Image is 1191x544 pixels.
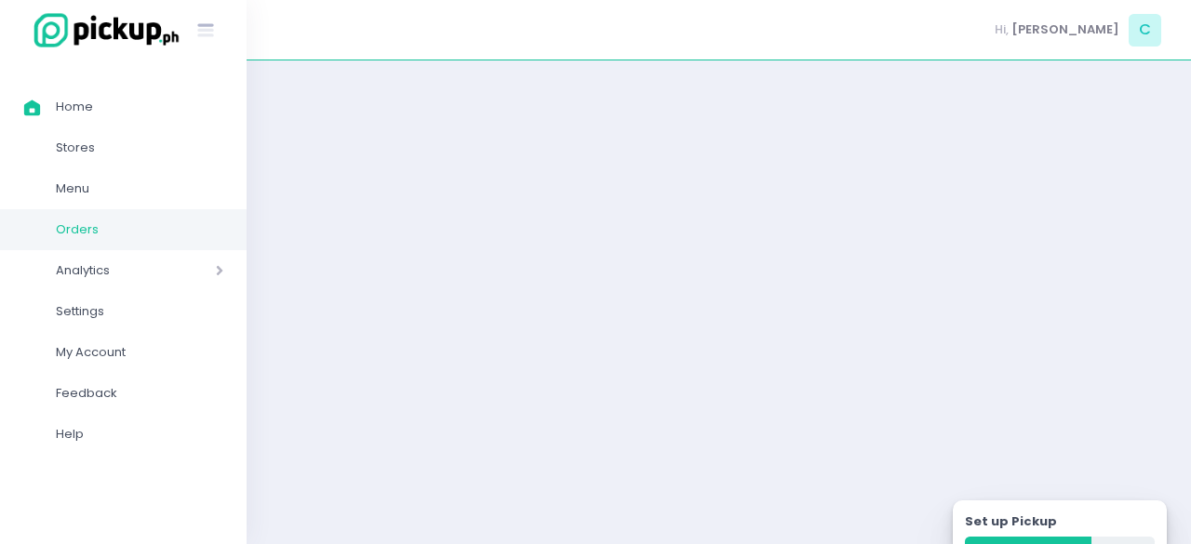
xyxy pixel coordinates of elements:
[56,136,223,160] span: Stores
[56,177,223,201] span: Menu
[56,218,223,242] span: Orders
[1129,14,1161,46] span: C
[995,20,1009,39] span: Hi,
[56,95,223,119] span: Home
[56,340,223,365] span: My Account
[1011,20,1119,39] span: [PERSON_NAME]
[56,422,223,446] span: Help
[23,10,181,50] img: logo
[56,299,223,324] span: Settings
[965,512,1057,531] label: Set up Pickup
[56,259,163,283] span: Analytics
[56,381,223,405] span: Feedback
